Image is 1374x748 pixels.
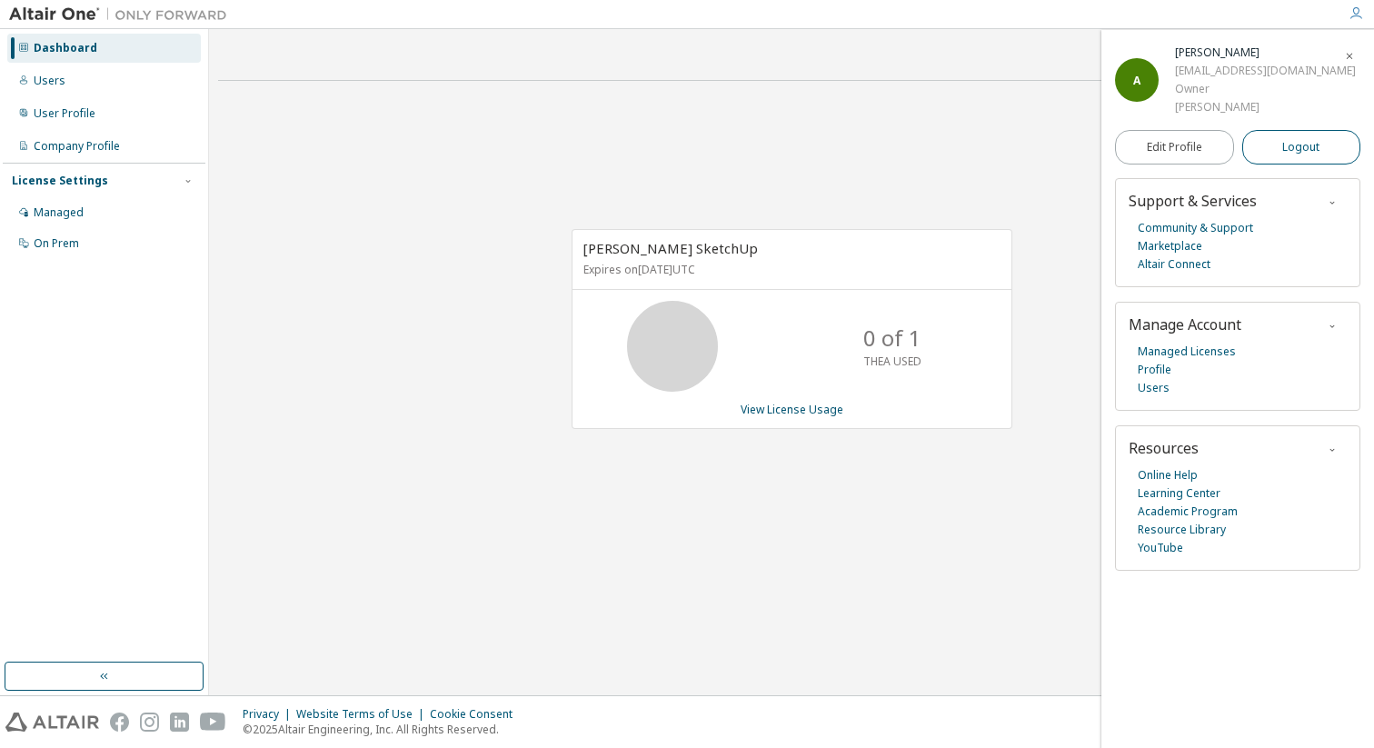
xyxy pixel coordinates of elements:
span: [PERSON_NAME] SketchUp [583,239,758,257]
span: Support & Services [1129,191,1257,211]
span: Logout [1282,138,1319,156]
div: Company Profile [34,139,120,154]
p: 0 of 1 [863,323,921,354]
p: Expires on [DATE] UTC [583,262,996,277]
img: Altair One [9,5,236,24]
a: Community & Support [1138,219,1253,237]
img: instagram.svg [140,713,159,732]
a: Resource Library [1138,521,1226,539]
img: youtube.svg [200,713,226,732]
a: View License Usage [741,402,843,417]
div: On Prem [34,236,79,251]
div: Managed [34,205,84,220]
p: THEA USED [863,354,921,369]
div: [EMAIL_ADDRESS][DOMAIN_NAME] [1175,62,1356,80]
p: © 2025 Altair Engineering, Inc. All Rights Reserved. [243,722,523,737]
a: Altair Connect [1138,255,1210,274]
img: altair_logo.svg [5,713,99,732]
button: Logout [1242,130,1361,165]
span: A [1133,73,1140,88]
div: Dashboard [34,41,97,55]
span: Edit Profile [1147,140,1202,155]
div: Cookie Consent [430,707,523,722]
div: Privacy [243,707,296,722]
a: Managed Licenses [1138,343,1236,361]
img: linkedin.svg [170,713,189,732]
a: Profile [1138,361,1171,379]
a: Edit Profile [1115,130,1234,165]
div: Adriana Kohutova [1175,44,1356,62]
a: Online Help [1138,466,1198,484]
div: Users [34,74,65,88]
a: Learning Center [1138,484,1220,503]
div: User Profile [34,106,95,121]
span: Manage Account [1129,314,1241,334]
a: Users [1138,379,1170,397]
div: Website Terms of Use [296,707,430,722]
a: Academic Program [1138,503,1238,521]
div: License Settings [12,174,108,188]
span: Resources [1129,438,1199,458]
img: facebook.svg [110,713,129,732]
div: Owner [1175,80,1356,98]
a: YouTube [1138,539,1183,557]
a: Marketplace [1138,237,1202,255]
div: [PERSON_NAME] [1175,98,1356,116]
